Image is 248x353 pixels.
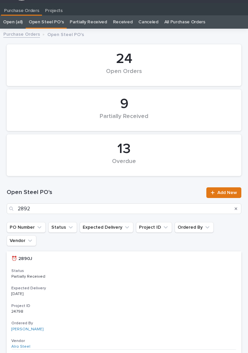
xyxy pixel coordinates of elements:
[11,308,25,314] p: 24798
[18,96,230,112] div: 9
[47,30,84,38] p: Open Steel PO's
[11,321,237,326] h3: Ordered By
[18,68,230,82] div: Open Orders
[4,3,39,14] p: Purchase Orders
[3,30,40,38] a: Purchase Orders
[113,15,133,29] a: Received
[11,286,237,291] h3: Expected Delivery
[136,222,172,233] button: Project ID
[138,15,158,29] a: Canceled
[11,255,34,262] p: ⏰ 2890J
[48,222,77,233] button: Status
[1,3,42,15] a: Purchase Orders
[164,15,205,29] a: All Purchase Orders
[11,338,237,344] h3: Vendor
[11,292,67,296] p: [DATE]
[18,113,230,127] div: Partially Received
[18,51,230,67] div: 24
[7,189,202,197] h1: Open Steel PO's
[70,15,107,29] a: Partially Received
[45,3,63,14] p: Projects
[42,3,66,16] a: Projects
[7,203,241,214] input: Search
[11,327,43,332] a: [PERSON_NAME]
[11,274,67,279] p: Partially Received
[18,141,230,157] div: 13
[11,303,237,309] h3: Project ID
[175,222,214,233] button: Ordered By
[7,235,36,246] button: Vendor
[11,344,30,349] a: Alro Steel
[80,222,133,233] button: Expected Delivery
[3,15,23,29] a: Open (all)
[18,158,230,172] div: Overdue
[11,268,237,274] h3: Status
[206,187,241,198] a: Add New
[7,222,46,233] button: PO Number
[29,15,64,29] a: Open Steel PO's
[217,190,237,195] span: Add New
